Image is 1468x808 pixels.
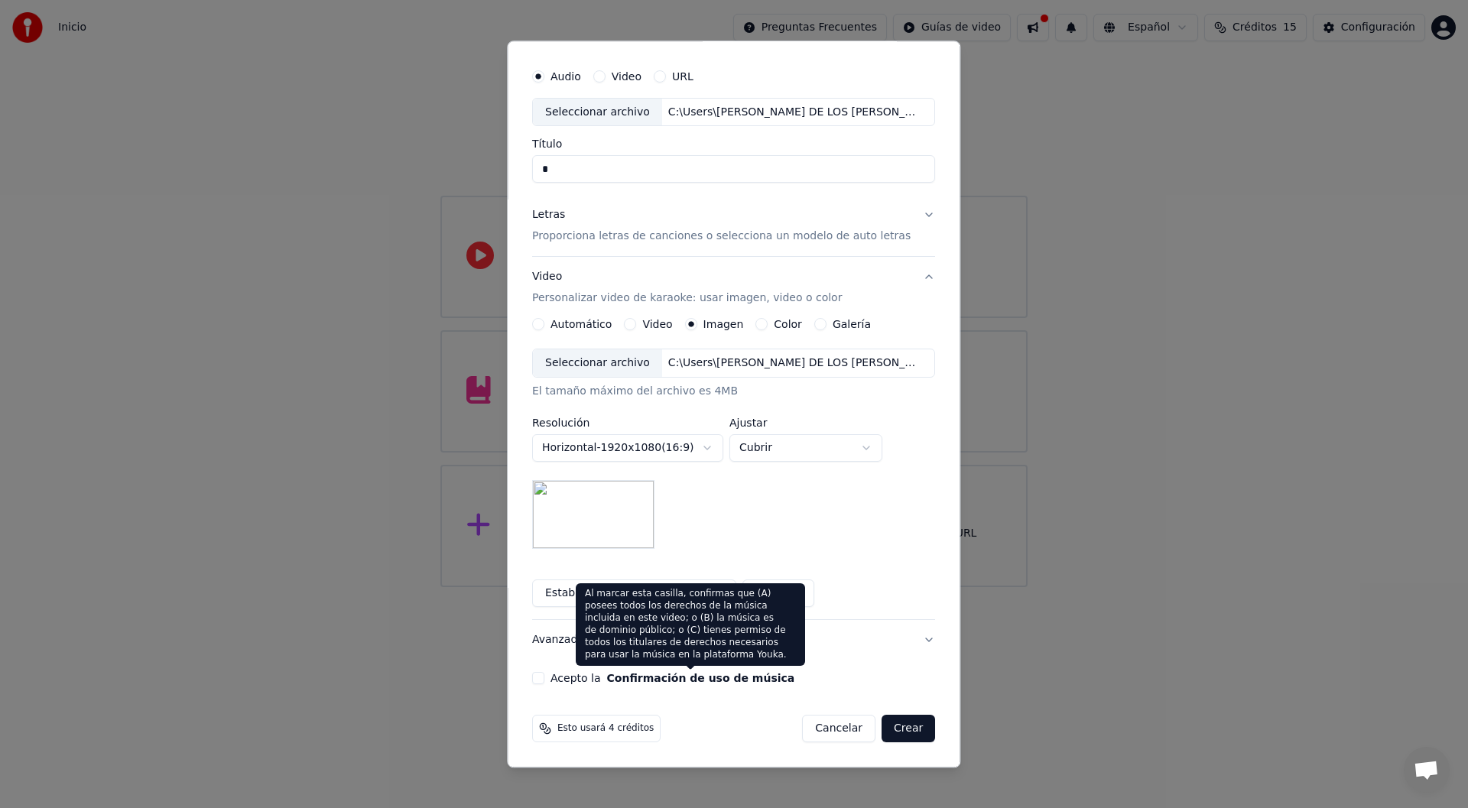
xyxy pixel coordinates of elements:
div: VideoPersonalizar video de karaoke: usar imagen, video o color [532,319,935,620]
label: Galería [833,320,871,330]
div: Seleccionar archivo [533,350,662,378]
label: Acepto la [550,673,794,684]
div: Letras [532,208,565,223]
div: Al marcar esta casilla, confirmas que (A) posees todos los derechos de la música incluida en este... [576,583,805,666]
button: VideoPersonalizar video de karaoke: usar imagen, video o color [532,258,935,319]
div: Seleccionar archivo [533,99,662,126]
label: Ajustar [729,418,882,429]
p: Proporciona letras de canciones o selecciona un modelo de auto letras [532,229,911,245]
button: Establecer como Predeterminado [532,580,736,608]
div: El tamaño máximo del archivo es 4MB [532,385,935,400]
label: Automático [550,320,612,330]
button: Avanzado [532,621,935,660]
button: Acepto la [607,673,795,684]
label: Título [532,139,935,150]
div: C:\Users\[PERSON_NAME] DE LOS [PERSON_NAME]\Downloads\DONABELANCHO FORMATO KARAOKES.jpg [662,356,922,372]
label: Audio [550,71,581,82]
p: Personalizar video de karaoke: usar imagen, video o color [532,291,842,307]
div: Video [532,270,842,307]
label: Imagen [703,320,744,330]
label: Color [775,320,803,330]
span: Esto usará 4 créditos [557,723,654,735]
label: Video [612,71,641,82]
div: C:\Users\[PERSON_NAME] DE LOS [PERSON_NAME]\Downloads\1_5026545971929024707.mp3 [662,105,922,120]
button: LetrasProporciona letras de canciones o selecciona un modelo de auto letras [532,196,935,257]
button: Reiniciar [742,580,814,608]
button: Cancelar [803,716,876,743]
label: Video [643,320,673,330]
label: URL [672,71,693,82]
label: Resolución [532,418,723,429]
button: Crear [882,716,935,743]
